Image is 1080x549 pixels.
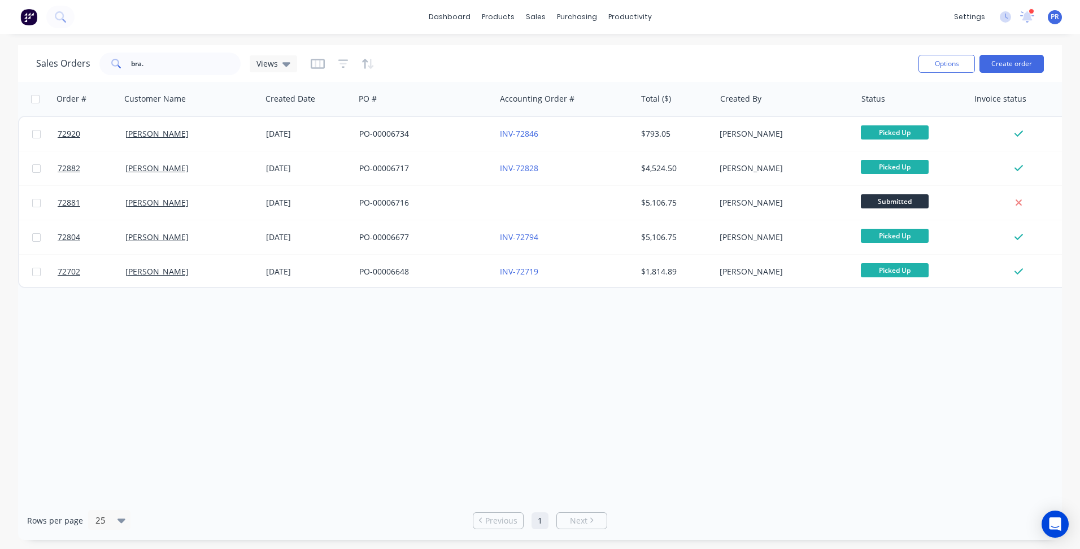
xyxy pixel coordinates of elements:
div: [DATE] [266,163,350,174]
span: Previous [485,515,517,526]
span: Next [570,515,587,526]
div: Status [861,93,885,104]
a: INV-72828 [500,163,538,173]
div: products [476,8,520,25]
a: Page 1 is your current page [532,512,548,529]
div: settings [948,8,991,25]
span: 72702 [58,266,80,277]
div: [DATE] [266,232,350,243]
span: 72920 [58,128,80,140]
div: PO-00006734 [359,128,485,140]
a: [PERSON_NAME] [125,197,189,208]
span: 72881 [58,197,80,208]
a: INV-72846 [500,128,538,139]
h1: Sales Orders [36,58,90,69]
div: $4,524.50 [641,163,707,174]
a: [PERSON_NAME] [125,163,189,173]
div: PO-00006716 [359,197,485,208]
a: [PERSON_NAME] [125,266,189,277]
span: PR [1051,12,1059,22]
a: 72881 [58,186,125,220]
span: Picked Up [861,160,929,174]
div: [PERSON_NAME] [720,197,845,208]
a: INV-72794 [500,232,538,242]
button: Create order [979,55,1044,73]
div: $793.05 [641,128,707,140]
div: Invoice status [974,93,1026,104]
img: Factory [20,8,37,25]
span: Rows per page [27,515,83,526]
a: 72882 [58,151,125,185]
span: Views [256,58,278,69]
div: Total ($) [641,93,671,104]
span: Picked Up [861,125,929,140]
div: purchasing [551,8,603,25]
div: PO # [359,93,377,104]
span: 72804 [58,232,80,243]
div: Created Date [265,93,315,104]
a: Previous page [473,515,523,526]
button: Options [918,55,975,73]
div: [PERSON_NAME] [720,266,845,277]
a: INV-72719 [500,266,538,277]
div: PO-00006648 [359,266,485,277]
a: [PERSON_NAME] [125,128,189,139]
span: Picked Up [861,229,929,243]
div: Open Intercom Messenger [1042,511,1069,538]
div: productivity [603,8,657,25]
div: PO-00006677 [359,232,485,243]
div: Created By [720,93,761,104]
a: 72702 [58,255,125,289]
span: Submitted [861,194,929,208]
div: $5,106.75 [641,197,707,208]
span: 72882 [58,163,80,174]
div: [DATE] [266,197,350,208]
a: dashboard [423,8,476,25]
a: 72804 [58,220,125,254]
div: [PERSON_NAME] [720,163,845,174]
div: Customer Name [124,93,186,104]
div: $5,106.75 [641,232,707,243]
ul: Pagination [468,512,612,529]
div: Order # [56,93,86,104]
a: 72920 [58,117,125,151]
div: sales [520,8,551,25]
input: Search... [131,53,241,75]
div: Accounting Order # [500,93,574,104]
div: [PERSON_NAME] [720,232,845,243]
a: [PERSON_NAME] [125,232,189,242]
a: Next page [557,515,607,526]
div: PO-00006717 [359,163,485,174]
div: [DATE] [266,266,350,277]
div: [DATE] [266,128,350,140]
div: [PERSON_NAME] [720,128,845,140]
span: Picked Up [861,263,929,277]
div: $1,814.89 [641,266,707,277]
